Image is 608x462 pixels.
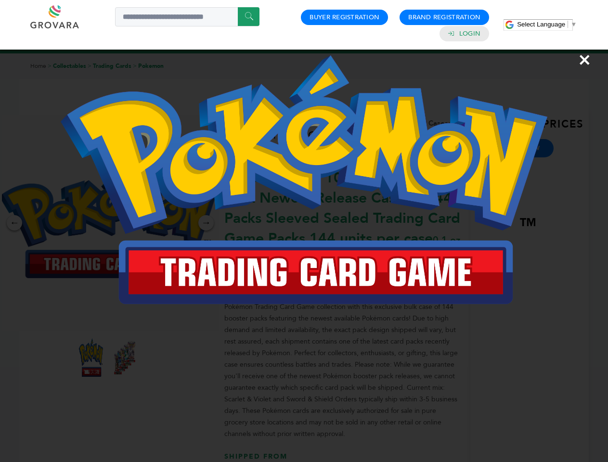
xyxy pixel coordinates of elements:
img: Image Preview [61,55,547,304]
a: Login [459,29,480,38]
span: × [578,46,591,73]
input: Search a product or brand... [115,7,259,26]
a: Brand Registration [408,13,480,22]
span: Select Language [517,21,565,28]
a: Buyer Registration [310,13,379,22]
span: ▼ [570,21,577,28]
a: Select Language​ [517,21,577,28]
